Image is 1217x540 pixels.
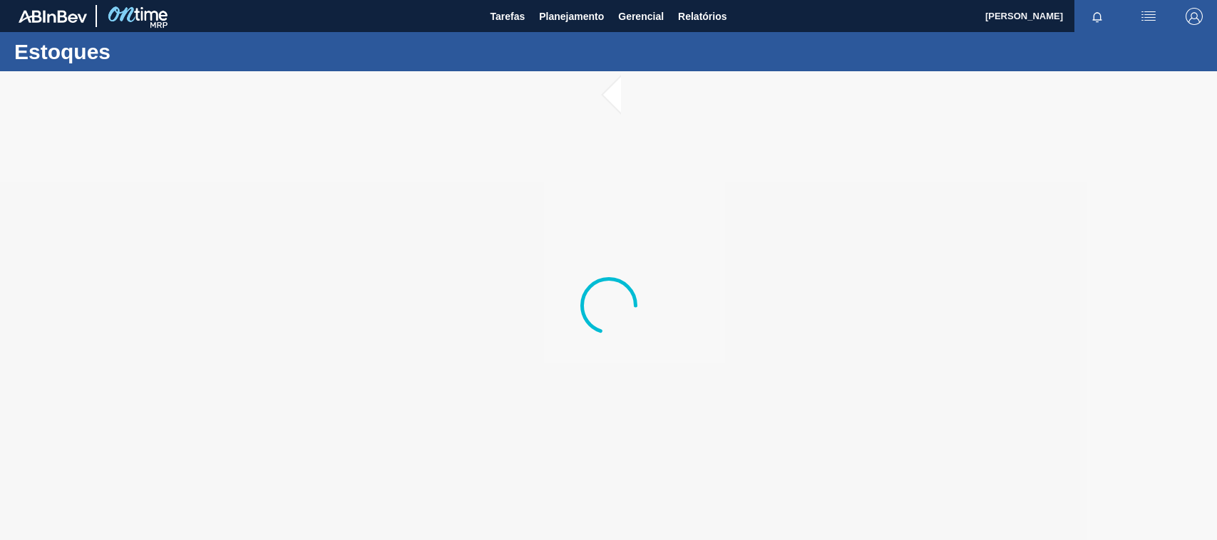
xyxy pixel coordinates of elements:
img: Logout [1186,8,1203,25]
span: Tarefas [490,8,525,25]
span: Gerencial [618,8,664,25]
img: TNhmsLtSVTkK8tSr43FrP2fwEKptu5GPRR3wAAAABJRU5ErkJggg== [19,10,87,23]
span: Planejamento [539,8,604,25]
h1: Estoques [14,43,267,60]
span: Relatórios [678,8,726,25]
button: Notificações [1074,6,1120,26]
img: userActions [1140,8,1157,25]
